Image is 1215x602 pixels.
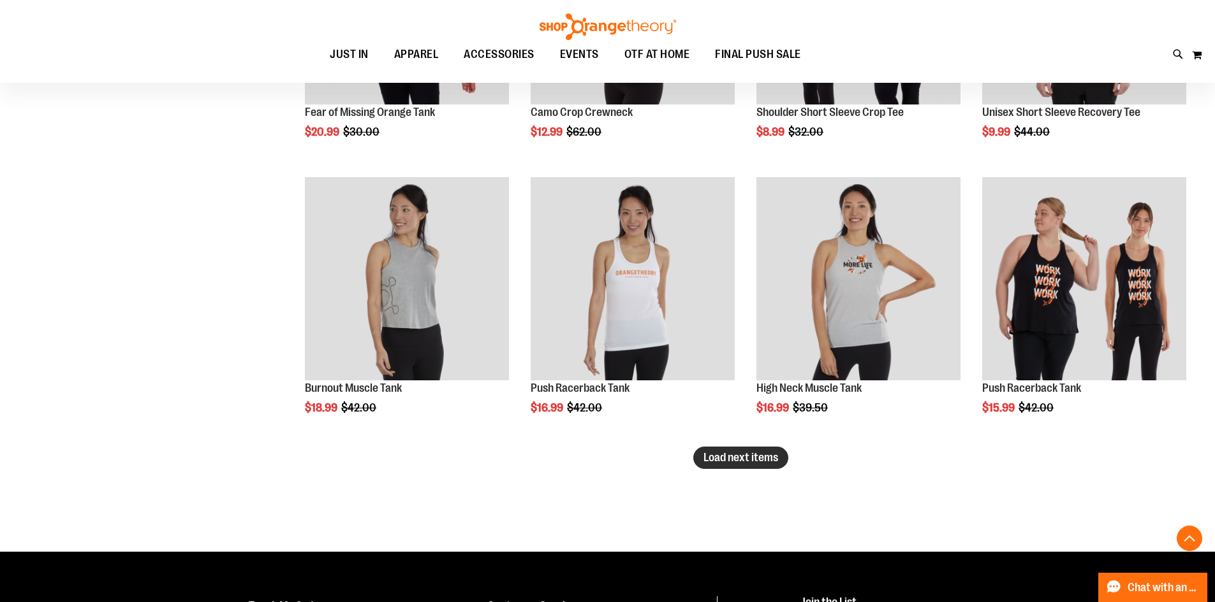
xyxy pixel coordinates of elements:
[982,106,1140,118] a: Unisex Short Sleeve Recovery Tee
[305,177,509,381] img: Product image for Burnout Muscle Tank
[330,40,369,69] span: JUST IN
[982,401,1017,414] span: $15.99
[793,401,830,414] span: $39.50
[756,177,961,381] img: Product image for High Neck Muscle Tank
[715,40,801,69] span: FINAL PUSH SALE
[750,171,967,447] div: product
[982,382,1081,394] a: Push Racerback Tank
[451,40,547,69] a: ACCESSORIES
[788,125,825,138] span: $32.00
[524,171,741,447] div: product
[305,401,339,414] span: $18.99
[305,125,341,138] span: $20.99
[976,171,1193,447] div: product
[531,106,633,118] a: Camo Crop Crewneck
[756,125,786,138] span: $8.99
[566,125,603,138] span: $62.00
[982,177,1186,383] a: Product image for Push Racerback Tank
[531,177,735,381] img: Product image for Push Racerback Tank
[693,447,788,469] button: Load next items
[531,382,630,394] a: Push Racerback Tank
[381,40,452,69] a: APPAREL
[464,40,534,69] span: ACCESSORIES
[1098,573,1208,602] button: Chat with an Expert
[298,171,515,447] div: product
[567,401,604,414] span: $42.00
[756,401,791,414] span: $16.99
[756,177,961,383] a: Product image for High Neck Muscle Tank
[1019,401,1056,414] span: $42.00
[341,401,378,414] span: $42.00
[343,125,381,138] span: $30.00
[531,401,565,414] span: $16.99
[756,106,904,118] a: Shoulder Short Sleeve Crop Tee
[531,177,735,383] a: Product image for Push Racerback Tank
[317,40,381,69] a: JUST IN
[394,40,439,69] span: APPAREL
[756,382,862,394] a: High Neck Muscle Tank
[1014,125,1052,138] span: $44.00
[305,106,435,118] a: Fear of Missing Orange Tank
[560,40,599,69] span: EVENTS
[305,382,402,394] a: Burnout Muscle Tank
[531,125,564,138] span: $12.99
[703,451,778,464] span: Load next items
[702,40,814,69] a: FINAL PUSH SALE
[982,125,1012,138] span: $9.99
[538,13,678,40] img: Shop Orangetheory
[1177,526,1202,551] button: Back To Top
[305,177,509,383] a: Product image for Burnout Muscle Tank
[624,40,690,69] span: OTF AT HOME
[982,177,1186,381] img: Product image for Push Racerback Tank
[547,40,612,69] a: EVENTS
[1128,582,1200,594] span: Chat with an Expert
[612,40,703,69] a: OTF AT HOME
